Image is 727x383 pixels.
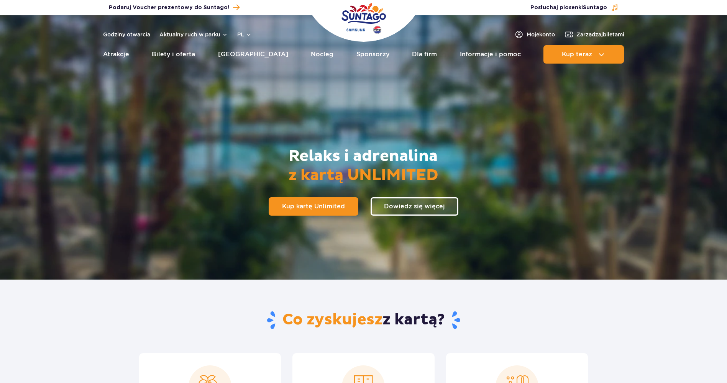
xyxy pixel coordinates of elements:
button: Posłuchaj piosenkiSuntago [530,4,619,11]
a: Godziny otwarcia [103,31,150,38]
h2: z kartą? [139,310,588,330]
a: Zarządzajbiletami [564,30,624,39]
a: Mojekonto [514,30,555,39]
span: Zarządzaj biletami [576,31,624,38]
a: Dowiedz się więcej [371,197,458,216]
button: Aktualny ruch w parku [159,31,228,38]
a: [GEOGRAPHIC_DATA] [218,45,288,64]
a: Informacje i pomoc [460,45,521,64]
span: Suntago [583,5,607,10]
a: Dla firm [412,45,437,64]
button: Kup teraz [543,45,624,64]
a: Sponsorzy [356,45,389,64]
h2: Relaks i adrenalina [289,147,438,185]
a: Podaruj Voucher prezentowy do Suntago! [109,2,240,13]
span: Posłuchaj piosenki [530,4,607,11]
button: pl [237,31,252,38]
span: z kartą UNLIMITED [289,166,438,185]
span: Moje konto [527,31,555,38]
span: Dowiedz się więcej [384,203,445,210]
a: Nocleg [311,45,333,64]
span: Kup kartę Unlimited [282,203,345,210]
span: Co zyskujesz [282,310,382,329]
span: Kup teraz [562,51,592,58]
a: Kup kartę Unlimited [269,197,358,216]
a: Bilety i oferta [152,45,195,64]
a: Atrakcje [103,45,129,64]
span: Podaruj Voucher prezentowy do Suntago! [109,4,229,11]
